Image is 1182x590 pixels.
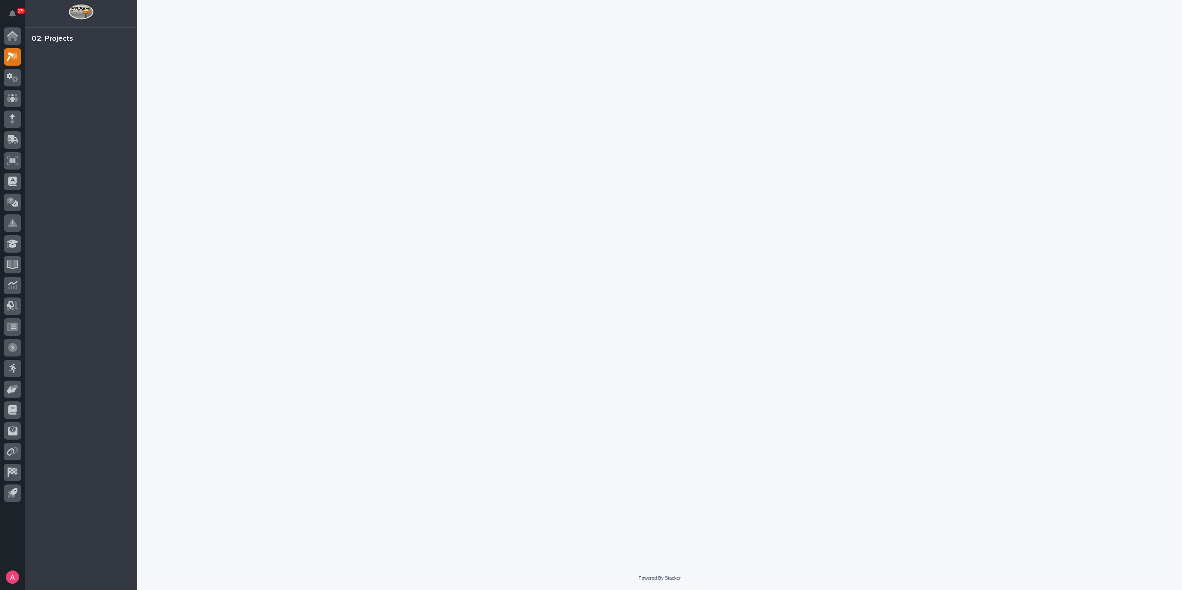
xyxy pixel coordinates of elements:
p: 29 [18,8,24,14]
button: Notifications [4,5,21,22]
button: users-avatar [4,568,21,586]
div: 02. Projects [32,34,73,44]
img: Workspace Logo [69,4,93,20]
div: Notifications29 [10,10,21,23]
a: Powered By Stacker [638,575,680,580]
